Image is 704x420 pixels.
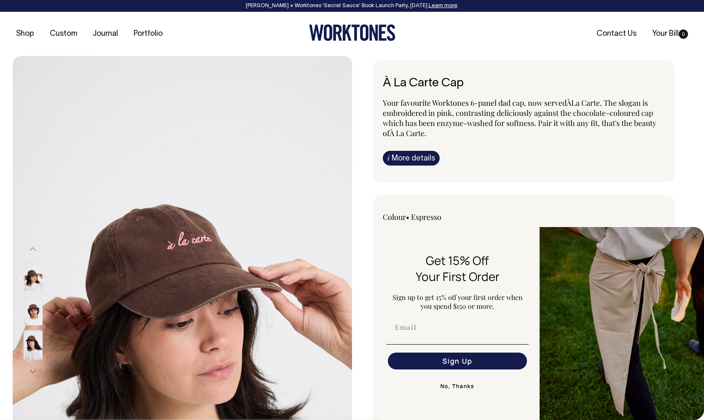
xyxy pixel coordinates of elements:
[8,3,696,9] div: [PERSON_NAME] × Worktones ‘Secret Sauce’ Book Launch Party, [DATE]. .
[13,27,38,41] a: Shop
[649,27,691,41] a: Your Bill0
[388,353,527,369] button: Sign Up
[593,27,640,41] a: Contact Us
[46,27,81,41] a: Custom
[375,227,704,420] div: FLYOUT Form
[24,296,43,325] img: espresso
[679,29,688,39] span: 0
[416,268,500,284] span: Your First Order
[24,330,43,360] img: espresso
[27,362,39,381] button: Next
[386,378,529,395] button: No, Thanks
[388,319,527,336] input: Email
[426,252,489,268] span: Get 15% Off
[690,231,700,241] button: Close dialog
[406,212,409,222] span: •
[567,98,571,108] span: À
[27,240,39,259] button: Previous
[89,27,121,41] a: Journal
[383,98,665,138] p: Your favourite Worktones 6-panel dad cap, now served La Carte. The slogan is embroidered in pink,...
[24,261,43,291] img: espresso
[392,293,523,310] span: Sign up to get 15% off your first order when you spend $150 or more.
[383,118,656,138] span: nzyme-washed for softness. Pair it with any fit, that's the beauty of À La Carte.
[387,153,390,162] span: i
[383,151,440,166] a: iMore details
[386,344,529,345] img: underline
[411,212,441,222] label: Espresso
[383,212,496,222] div: Colour
[429,3,457,8] a: Learn more
[540,227,704,420] img: 5e34ad8f-4f05-4173-92a8-ea475ee49ac9.jpeg
[130,27,166,41] a: Portfolio
[383,77,665,90] h6: À La Carte Cap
